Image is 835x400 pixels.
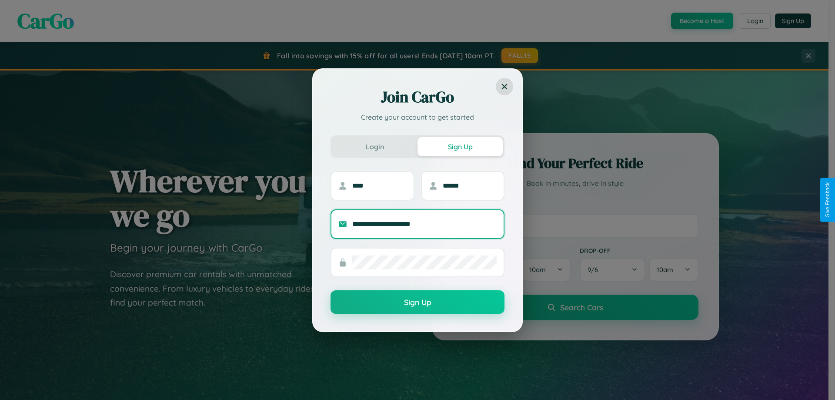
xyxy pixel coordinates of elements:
div: Give Feedback [825,182,831,218]
p: Create your account to get started [331,112,504,122]
button: Login [332,137,417,156]
h2: Join CarGo [331,87,504,108]
button: Sign Up [331,290,504,314]
button: Sign Up [417,137,503,156]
